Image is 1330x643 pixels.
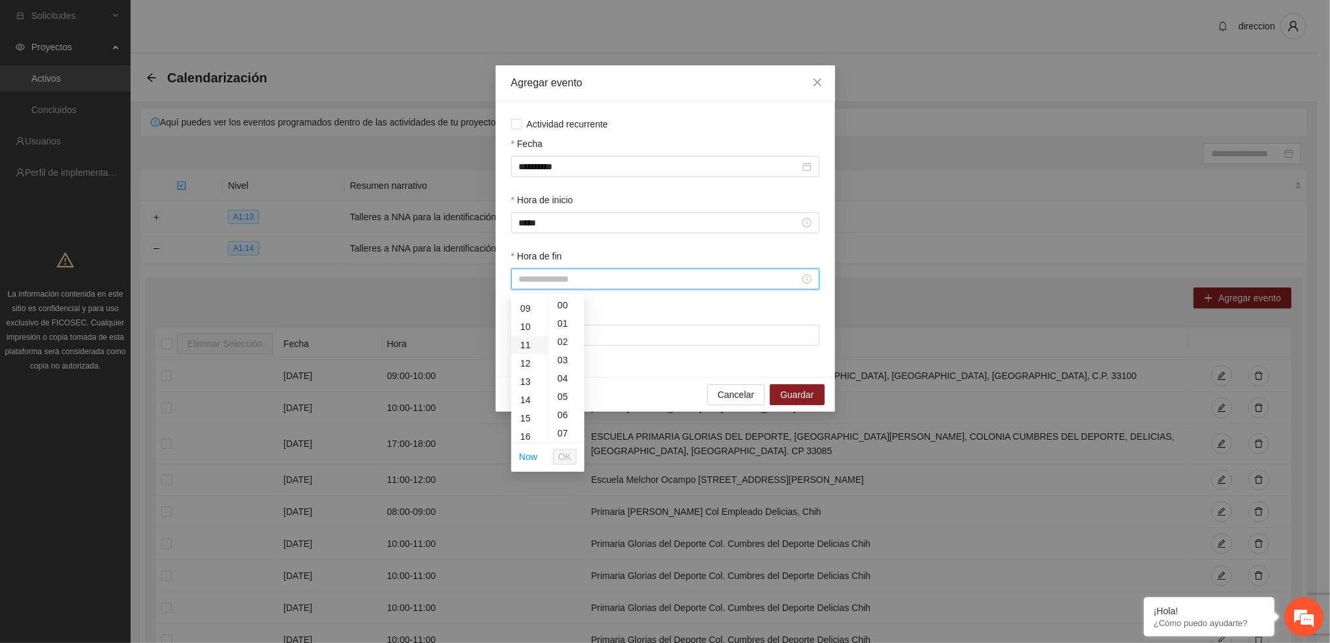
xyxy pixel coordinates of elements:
div: 00 [548,296,584,314]
label: Hora de fin [511,249,562,263]
label: Fecha [511,137,543,151]
button: Cancelar [707,384,765,405]
div: 14 [511,391,548,409]
div: 15 [511,409,548,427]
div: 09 [511,299,548,318]
span: Cancelar [718,387,754,402]
div: 01 [548,314,584,333]
div: 11 [511,336,548,354]
input: Lugar [511,325,819,346]
button: Close [800,65,835,101]
div: 02 [548,333,584,351]
div: 10 [511,318,548,336]
div: 16 [511,427,548,446]
textarea: Escriba su mensaje y pulse “Intro” [7,357,249,403]
div: Agregar evento [511,76,819,90]
input: Hora de fin [519,272,800,286]
button: Guardar [770,384,824,405]
div: 07 [548,424,584,442]
p: ¿Cómo puedo ayudarte? [1154,618,1265,628]
div: Minimizar ventana de chat en vivo [214,7,245,38]
div: Chatee con nosotros ahora [68,67,219,84]
div: 06 [548,406,584,424]
div: 05 [548,387,584,406]
div: 13 [511,372,548,391]
div: ¡Hola! [1154,606,1265,616]
span: Estamos en línea. [76,174,180,306]
div: 04 [548,369,584,387]
div: 12 [511,354,548,372]
label: Hora de inicio [511,193,573,207]
span: Actividad recurrente [522,117,614,131]
button: OK [553,449,577,465]
input: Hora de inicio [519,216,800,230]
div: 03 [548,351,584,369]
span: Guardar [780,387,814,402]
a: Now [519,452,537,462]
span: close [812,77,823,88]
input: Fecha [519,159,800,174]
